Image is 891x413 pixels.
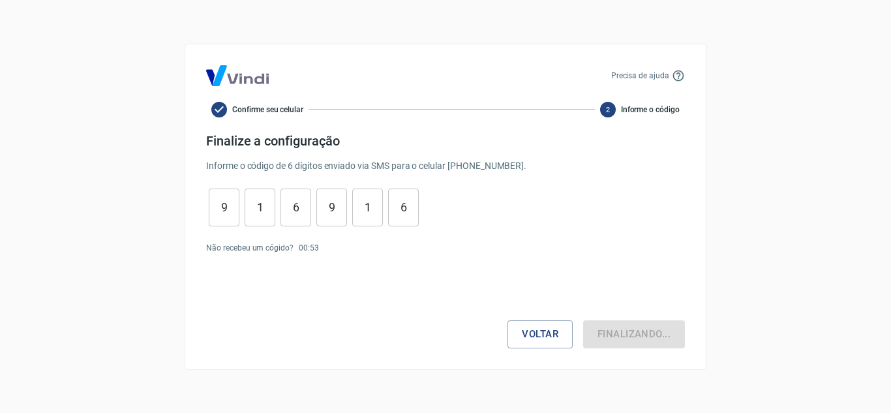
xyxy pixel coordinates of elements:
p: Não recebeu um cógido? [206,242,294,254]
text: 2 [606,105,610,114]
span: Informe o código [621,104,680,115]
img: Logo Vind [206,65,269,86]
h4: Finalize a configuração [206,133,685,149]
p: Precisa de ajuda [611,70,669,82]
span: Confirme seu celular [232,104,303,115]
button: Voltar [507,320,573,348]
p: 00 : 53 [299,242,319,254]
p: Informe o código de 6 dígitos enviado via SMS para o celular [PHONE_NUMBER] . [206,159,685,173]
